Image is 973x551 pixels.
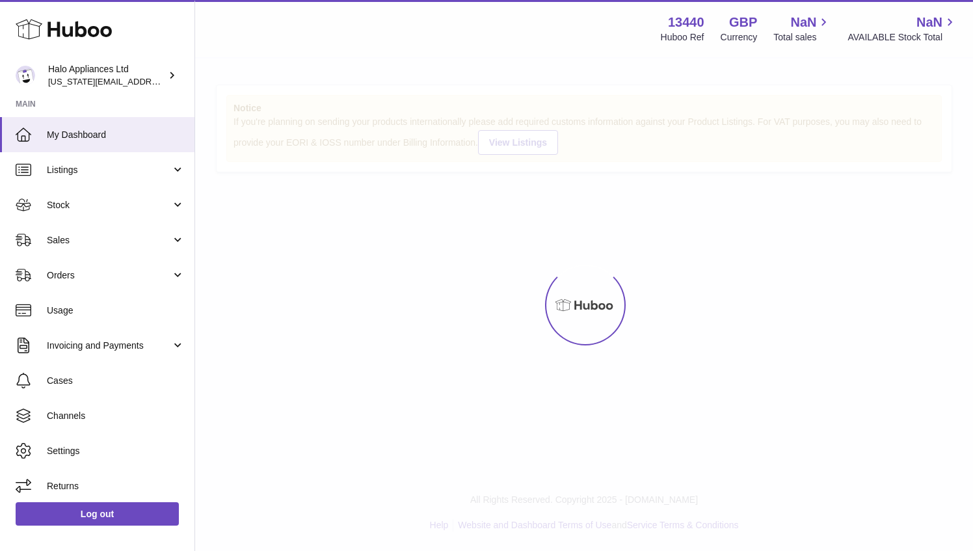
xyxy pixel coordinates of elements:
span: AVAILABLE Stock Total [847,31,957,44]
span: NaN [916,14,942,31]
span: My Dashboard [47,129,185,141]
span: [US_STATE][EMAIL_ADDRESS][PERSON_NAME][DOMAIN_NAME] [48,76,308,87]
a: NaN Total sales [773,14,831,44]
span: Invoicing and Payments [47,340,171,352]
span: Cases [47,375,185,387]
span: Usage [47,304,185,317]
span: Returns [47,480,185,492]
span: Stock [47,199,171,211]
a: NaN AVAILABLE Stock Total [847,14,957,44]
span: Orders [47,269,171,282]
a: Log out [16,502,179,526]
strong: 13440 [668,14,704,31]
span: NaN [790,14,816,31]
div: Currency [721,31,758,44]
strong: GBP [729,14,757,31]
span: Sales [47,234,171,247]
span: Channels [47,410,185,422]
div: Huboo Ref [661,31,704,44]
span: Listings [47,164,171,176]
span: Settings [47,445,185,457]
img: georgia.hennessy@haloappliances.com [16,66,35,85]
span: Total sales [773,31,831,44]
div: Halo Appliances Ltd [48,63,165,88]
